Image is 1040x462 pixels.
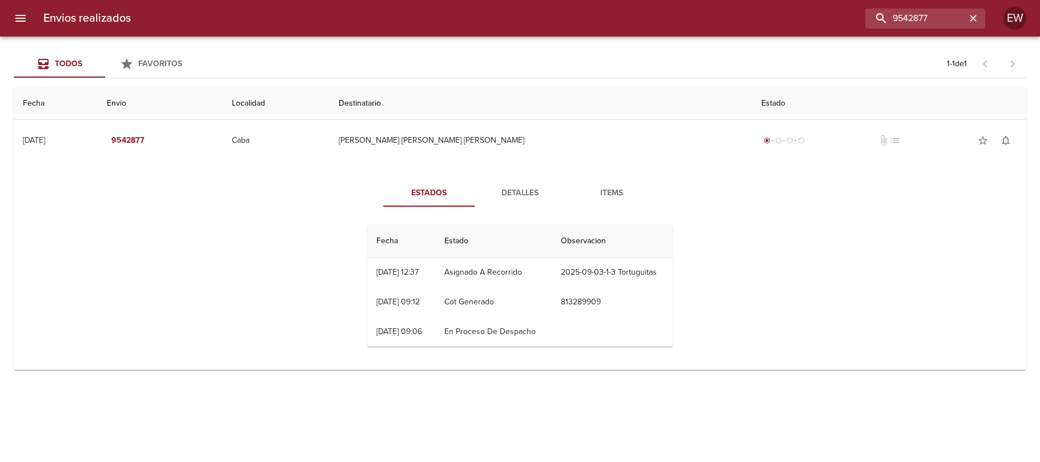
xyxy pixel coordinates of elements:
span: Todos [55,59,82,69]
td: [PERSON_NAME] [PERSON_NAME] [PERSON_NAME] [330,120,752,161]
div: [DATE] 12:37 [376,267,419,277]
span: radio_button_checked [764,137,770,144]
th: Envio [98,87,223,120]
div: Abrir información de usuario [1003,7,1026,30]
span: Favoritos [138,59,182,69]
span: star_border [977,135,989,146]
span: notifications_none [1000,135,1011,146]
th: Observacion [552,225,673,258]
th: Fecha [14,87,98,120]
div: Generado [761,135,807,146]
span: No tiene documentos adjuntos [878,135,889,146]
td: Caba [223,120,329,161]
div: EW [1003,7,1026,30]
th: Fecha [367,225,435,258]
div: [DATE] 09:06 [376,327,422,336]
table: Tabla de seguimiento [367,225,673,347]
div: Tabs detalle de guia [383,179,657,207]
button: Activar notificaciones [994,129,1017,152]
span: Detalles [481,186,559,200]
span: Pagina siguiente [999,50,1026,78]
div: Tabs Envios [14,50,196,78]
p: 1 - 1 de 1 [947,58,967,70]
em: 9542877 [111,134,144,148]
td: 813289909 [552,287,673,317]
th: Estado [435,225,552,258]
span: radio_button_unchecked [798,137,805,144]
th: Localidad [223,87,329,120]
span: Pagina anterior [971,58,999,69]
th: Destinatario [330,87,752,120]
span: radio_button_unchecked [786,137,793,144]
div: [DATE] 09:12 [376,297,420,307]
button: Agregar a favoritos [971,129,994,152]
span: radio_button_unchecked [775,137,782,144]
span: Items [573,186,650,200]
div: [DATE] [23,135,45,145]
table: Tabla de envíos del cliente [14,87,1026,370]
td: Cot Generado [435,287,552,317]
button: menu [7,5,34,32]
td: En Proceso De Despacho [435,317,552,347]
td: 2025-09-03-1-3 Tortuguitas [552,258,673,287]
td: Asignado A Recorrido [435,258,552,287]
button: 9542877 [107,130,149,151]
span: Estados [390,186,468,200]
input: buscar [865,9,966,29]
th: Estado [752,87,1026,120]
span: No tiene pedido asociado [889,135,901,146]
h6: Envios realizados [43,9,131,27]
